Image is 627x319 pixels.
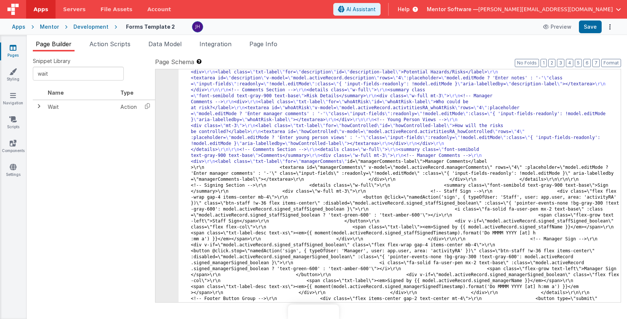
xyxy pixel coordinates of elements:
[40,23,59,31] div: Mentor
[427,6,478,13] span: Mentor Software —
[45,100,117,114] td: Wait
[48,89,64,96] span: Name
[557,59,564,67] button: 3
[192,22,203,32] img: c2badad8aad3a9dfc60afe8632b41ba8
[592,59,600,67] button: 7
[120,89,133,96] span: Type
[333,3,381,16] button: AI Assistant
[346,6,376,13] span: AI Assistant
[101,6,133,13] span: File Assets
[583,59,591,67] button: 6
[515,59,539,67] button: No Folds
[148,40,182,48] span: Data Model
[117,100,140,114] td: Action
[601,59,621,67] button: Format
[73,23,108,31] div: Development
[541,59,547,67] button: 1
[36,40,72,48] span: Page Builder
[12,23,25,31] div: Apps
[427,6,621,13] button: Mentor Software — [PERSON_NAME][EMAIL_ADDRESS][DOMAIN_NAME]
[566,59,573,67] button: 4
[126,24,175,29] h4: Forms Template 2
[33,67,124,80] input: Search Snippets ...
[199,40,231,48] span: Integration
[33,57,70,65] span: Snippet Library
[478,6,613,13] span: [PERSON_NAME][EMAIL_ADDRESS][DOMAIN_NAME]
[398,6,410,13] span: Help
[34,6,48,13] span: Apps
[155,57,194,66] span: Page Schema
[539,21,576,33] button: Preview
[89,40,130,48] span: Action Scripts
[575,59,582,67] button: 5
[63,6,85,13] span: Servers
[605,22,615,32] button: Options
[548,59,555,67] button: 2
[249,40,277,48] span: Page Info
[579,20,602,33] button: Save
